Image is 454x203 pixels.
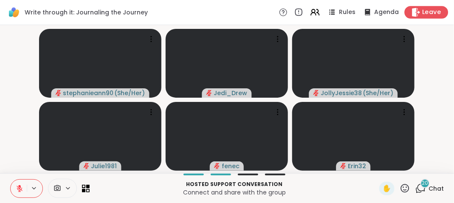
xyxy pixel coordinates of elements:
span: ( She/Her ) [363,89,394,97]
p: Connect and share with the group [95,188,374,197]
span: audio-muted [84,163,90,169]
span: audio-muted [56,90,62,96]
span: Write through it: Journaling the Journey [25,8,148,17]
span: Agenda [374,8,399,17]
span: audio-muted [341,163,347,169]
span: Erin32 [348,162,367,170]
span: audio-muted [206,90,212,96]
img: ShareWell Logomark [7,5,21,20]
span: ✋ [383,183,391,194]
span: Julie1981 [91,162,117,170]
span: fenec [222,162,240,170]
span: Rules [339,8,355,17]
span: 20 [422,180,429,187]
span: audio-muted [313,90,319,96]
p: Hosted support conversation [95,180,374,188]
span: stephanieann90 [63,89,114,97]
span: audio-muted [214,163,220,169]
span: ( She/Her ) [115,89,145,97]
span: JollyJessie38 [321,89,362,97]
span: Jedi_Drew [214,89,248,97]
span: Leave [423,8,441,17]
span: Chat [429,184,444,193]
